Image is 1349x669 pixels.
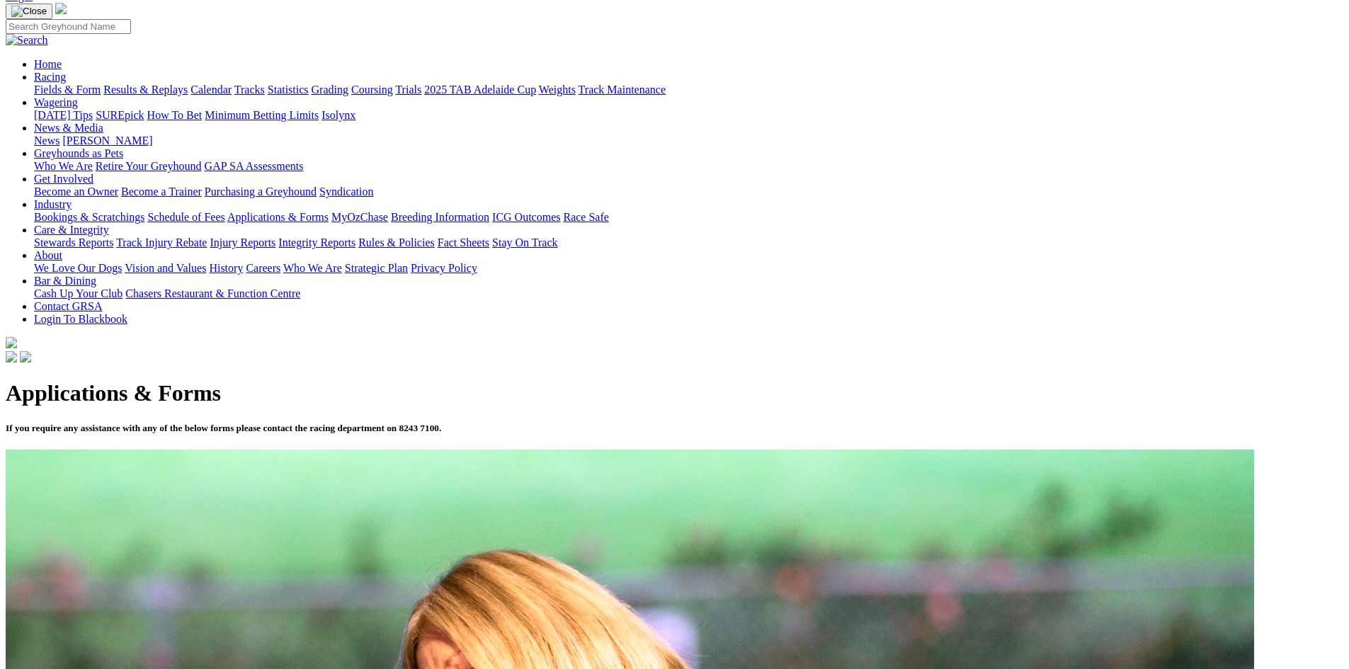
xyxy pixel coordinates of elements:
img: Search [6,34,48,47]
div: Industry [34,211,1343,224]
div: Greyhounds as Pets [34,160,1343,173]
a: Chasers Restaurant & Function Centre [125,287,300,299]
a: Vision and Values [125,262,206,274]
img: logo-grsa-white.png [55,3,67,14]
div: Bar & Dining [34,287,1343,300]
a: Weights [539,84,576,96]
a: GAP SA Assessments [205,160,304,172]
a: Schedule of Fees [147,211,224,223]
a: Track Injury Rebate [116,236,207,248]
a: Calendar [190,84,232,96]
a: ICG Outcomes [492,211,560,223]
a: Become an Owner [34,185,118,198]
div: Care & Integrity [34,236,1343,249]
input: Search [6,19,131,34]
div: News & Media [34,135,1343,147]
a: History [209,262,243,274]
a: Wagering [34,96,78,108]
a: Results & Replays [103,84,188,96]
a: Who We Are [34,160,93,172]
a: Race Safe [563,211,608,223]
div: About [34,262,1343,275]
a: Statistics [268,84,309,96]
a: Careers [246,262,280,274]
a: How To Bet [147,109,203,121]
a: Track Maintenance [579,84,666,96]
a: Care & Integrity [34,224,109,236]
a: Applications & Forms [227,211,329,223]
a: Minimum Betting Limits [205,109,319,121]
a: Coursing [351,84,393,96]
a: We Love Our Dogs [34,262,122,274]
a: Fact Sheets [438,236,489,248]
div: Get Involved [34,185,1343,198]
a: Syndication [319,185,373,198]
a: 2025 TAB Adelaide Cup [424,84,536,96]
div: Racing [34,84,1343,96]
a: Racing [34,71,66,83]
a: Stewards Reports [34,236,113,248]
a: Grading [312,84,348,96]
a: Get Involved [34,173,93,185]
a: Who We Are [283,262,342,274]
a: Isolynx [321,109,355,121]
a: Retire Your Greyhound [96,160,202,172]
img: twitter.svg [20,351,31,362]
a: Contact GRSA [34,300,102,312]
a: MyOzChase [331,211,388,223]
a: Fields & Form [34,84,101,96]
a: Home [34,58,62,70]
a: Industry [34,198,72,210]
a: Strategic Plan [345,262,408,274]
a: Purchasing a Greyhound [205,185,317,198]
a: Login To Blackbook [34,313,127,325]
img: logo-grsa-white.png [6,337,17,348]
a: [PERSON_NAME] [62,135,152,147]
a: Cash Up Your Club [34,287,123,299]
a: Bookings & Scratchings [34,211,144,223]
a: Injury Reports [210,236,275,248]
a: Greyhounds as Pets [34,147,123,159]
a: Become a Trainer [121,185,202,198]
a: Rules & Policies [358,236,435,248]
h1: Applications & Forms [6,380,1343,406]
a: About [34,249,62,261]
a: Stay On Track [492,236,557,248]
a: Privacy Policy [411,262,477,274]
a: News [34,135,59,147]
button: Toggle navigation [6,4,52,19]
a: News & Media [34,122,103,134]
img: Close [11,6,47,17]
a: [DATE] Tips [34,109,93,121]
a: SUREpick [96,109,144,121]
a: Breeding Information [391,211,489,223]
a: Integrity Reports [278,236,355,248]
a: Trials [395,84,421,96]
img: facebook.svg [6,351,17,362]
a: Tracks [234,84,265,96]
a: Bar & Dining [34,275,96,287]
div: Wagering [34,109,1343,122]
h5: If you require any assistance with any of the below forms please contact the racing department on... [6,423,1343,434]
